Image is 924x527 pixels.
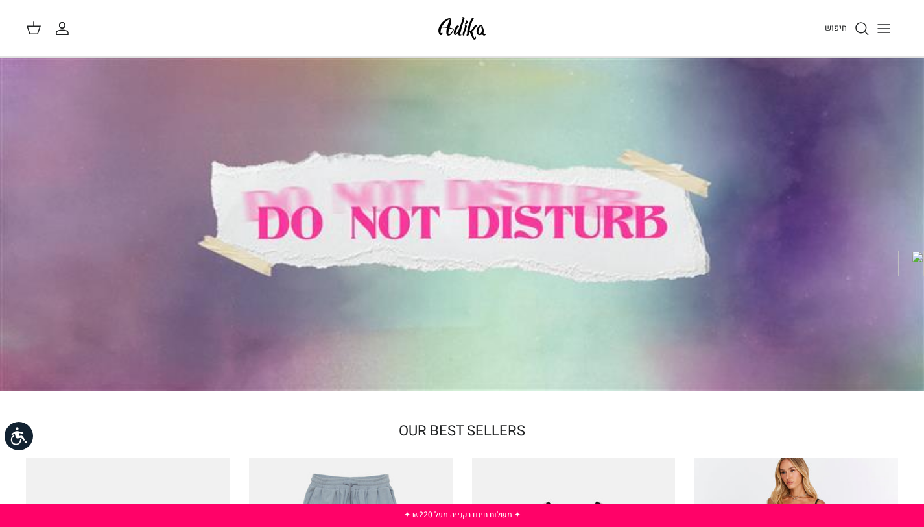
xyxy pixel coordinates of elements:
[54,21,75,36] a: החשבון שלי
[434,13,490,43] img: Adika IL
[825,21,870,36] a: חיפוש
[825,21,847,34] span: חיפוש
[870,14,898,43] button: Toggle menu
[898,251,924,276] img: logo.png
[404,509,521,521] a: ✦ משלוח חינם בקנייה מעל ₪220 ✦
[399,421,525,441] a: OUR BEST SELLERS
